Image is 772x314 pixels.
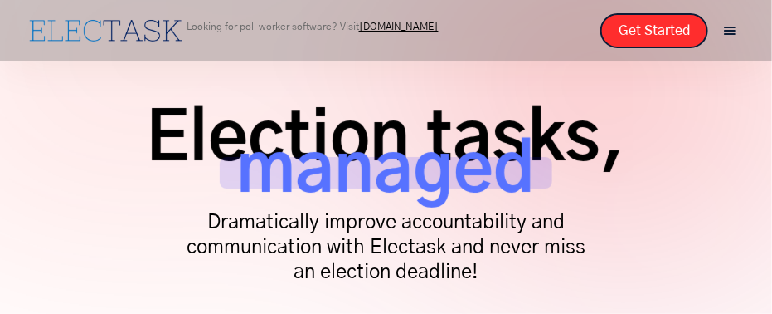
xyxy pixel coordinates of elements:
[25,16,187,46] a: home
[712,13,747,48] div: menu
[147,125,626,157] span: Election tasks,
[187,22,439,32] p: Looking for poll worker software? Visit
[359,22,439,32] a: [DOMAIN_NAME]
[220,157,552,189] span: managed
[179,210,594,285] p: Dramatically improve accountability and communication with Electask and never miss an election de...
[600,13,708,48] a: Get Started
